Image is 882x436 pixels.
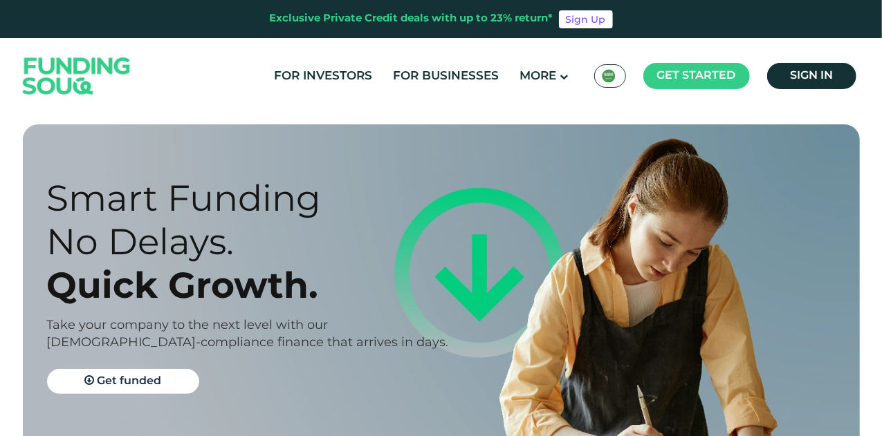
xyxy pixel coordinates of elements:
[767,63,856,89] a: Sign in
[47,334,466,352] div: [DEMOGRAPHIC_DATA]-compliance finance that arrives in days.
[270,11,553,27] div: Exclusive Private Credit deals with up to 23% return*
[602,69,616,83] img: SA Flag
[47,369,199,394] a: Get funded
[47,176,466,220] div: Smart Funding
[559,10,613,28] a: Sign Up
[47,220,466,263] div: No Delays.
[47,263,466,307] div: Quick Growth.
[271,65,376,88] a: For Investors
[97,376,161,386] span: Get funded
[390,65,503,88] a: For Businesses
[520,70,557,82] span: More
[9,41,145,111] img: Logo
[47,317,466,334] div: Take your company to the next level with our
[790,70,833,81] span: Sign in
[657,70,736,81] span: Get started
